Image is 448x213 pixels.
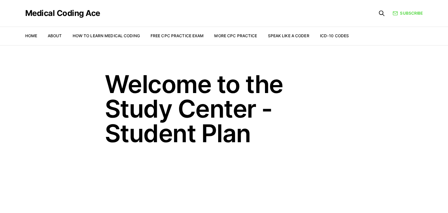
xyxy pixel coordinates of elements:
[48,33,62,38] a: About
[25,33,37,38] a: Home
[25,9,100,17] a: Medical Coding Ace
[393,10,423,16] a: Subscribe
[73,33,140,38] a: How to Learn Medical Coding
[320,33,349,38] a: ICD-10 Codes
[151,33,204,38] a: Free CPC Practice Exam
[268,33,309,38] a: Speak Like a Coder
[214,33,257,38] a: More CPC Practice
[105,72,344,146] h1: Welcome to the Study Center - Student Plan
